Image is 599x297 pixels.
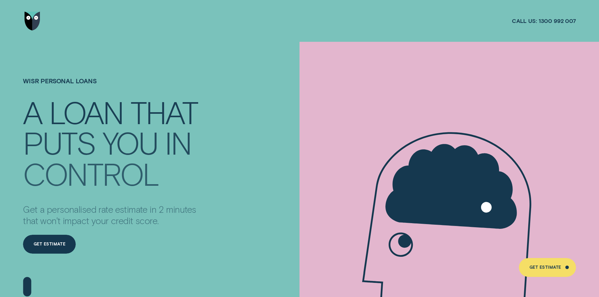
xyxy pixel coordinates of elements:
h4: A LOAN THAT PUTS YOU IN CONTROL [23,96,205,184]
div: THAT [130,97,197,126]
img: Wisr [25,12,40,30]
a: Get Estimate [23,235,76,254]
a: Get Estimate [519,258,576,277]
p: Get a personalised rate estimate in 2 minutes that won't impact your credit score. [23,204,205,227]
div: PUTS [23,128,95,157]
div: CONTROL [23,158,158,188]
div: LOAN [49,97,123,126]
div: IN [165,128,191,157]
span: Call us: [512,17,537,25]
div: YOU [103,128,158,157]
a: Call us:1300 992 007 [512,17,576,25]
h1: Wisr Personal Loans [23,77,205,96]
span: 1300 992 007 [539,17,576,25]
div: A [23,97,42,126]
